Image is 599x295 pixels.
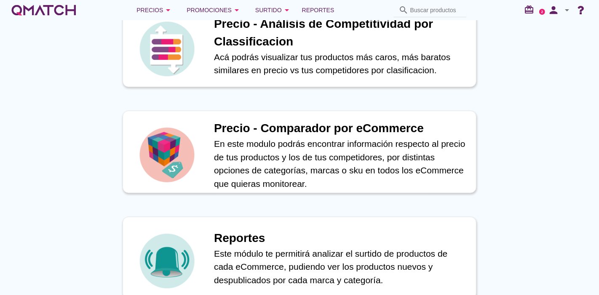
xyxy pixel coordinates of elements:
[302,5,334,15] span: Reportes
[249,2,299,19] button: Surtido
[214,120,468,137] h1: Precio - Comparador por eCommerce
[214,15,468,50] h1: Precio - Análisis de Competitividad por Classificacion
[398,5,409,15] i: search
[111,5,488,87] a: iconPrecio - Análisis de Competitividad por ClassificacionAcá podrás visualizar tus productos más...
[10,2,78,19] a: white-qmatch-logo
[539,9,545,15] a: 2
[136,5,173,15] div: Precios
[214,50,468,77] p: Acá podrás visualizar tus productos más caros, más baratos similares en precio vs tus competidore...
[282,5,292,15] i: arrow_drop_down
[137,231,196,290] img: icon
[187,5,242,15] div: Promociones
[562,5,572,15] i: arrow_drop_down
[524,5,537,15] i: redeem
[137,19,196,78] img: icon
[180,2,249,19] button: Promociones
[214,137,468,190] p: En este modulo podrás encontrar información respecto al precio de tus productos y los de tus comp...
[255,5,292,15] div: Surtido
[214,229,468,247] h1: Reportes
[232,5,242,15] i: arrow_drop_down
[541,10,543,13] text: 2
[545,4,562,16] i: person
[410,3,462,17] input: Buscar productos
[130,2,180,19] button: Precios
[163,5,173,15] i: arrow_drop_down
[137,125,196,184] img: icon
[111,111,488,193] a: iconPrecio - Comparador por eCommerceEn este modulo podrás encontrar información respecto al prec...
[214,247,468,287] p: Este módulo te permitirá analizar el surtido de productos de cada eCommerce, pudiendo ver los pro...
[299,2,338,19] a: Reportes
